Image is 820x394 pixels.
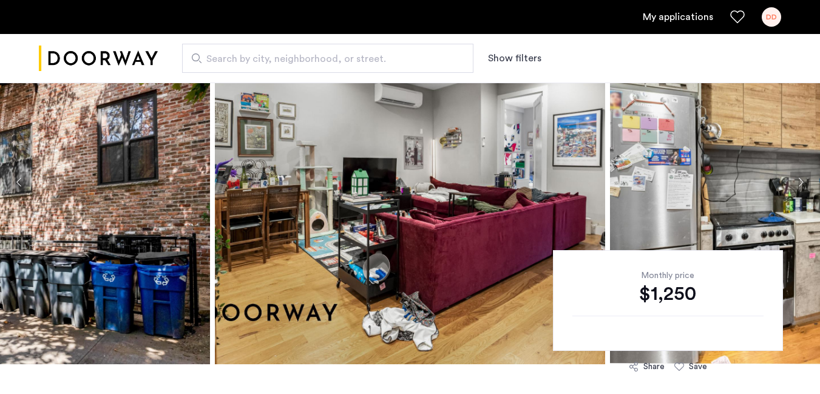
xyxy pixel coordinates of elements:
div: DD [762,7,781,27]
a: Favorites [730,10,745,24]
button: Next apartment [790,172,811,192]
a: My application [643,10,713,24]
button: Previous apartment [9,172,30,192]
div: $1,250 [572,282,764,306]
div: Save [689,361,707,373]
img: logo [39,36,158,81]
a: Cazamio logo [39,36,158,81]
button: Show or hide filters [488,51,541,66]
input: Apartment Search [182,44,473,73]
div: Share [643,361,665,373]
span: Search by city, neighborhood, or street. [206,52,439,66]
div: Monthly price [572,270,764,282]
